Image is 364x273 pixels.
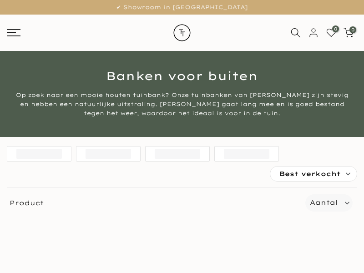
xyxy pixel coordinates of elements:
[279,167,341,181] span: Best verkocht
[349,26,356,33] span: 0
[166,15,198,51] img: trend-table
[310,197,338,208] label: Aantal
[11,2,353,12] p: ✔ Showroom in [GEOGRAPHIC_DATA]
[3,194,302,212] span: Product
[270,167,357,181] label: Best verkocht
[7,70,357,81] h1: Banken voor buiten
[332,25,339,32] span: 0
[344,28,354,38] a: 0
[11,91,353,118] div: Op zoek naar een mooie houten tuinbank? Onze tuinbanken van [PERSON_NAME] zijn stevig en hebben e...
[326,28,336,38] a: 0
